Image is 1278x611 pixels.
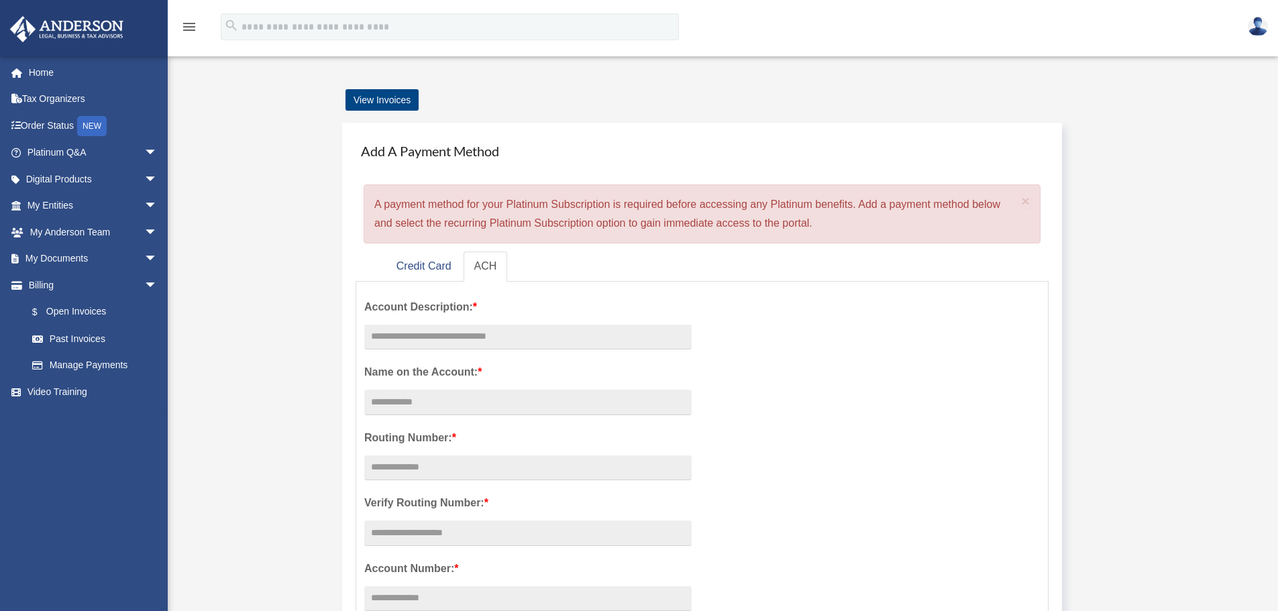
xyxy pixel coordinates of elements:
a: Platinum Q&Aarrow_drop_down [9,140,178,166]
span: arrow_drop_down [144,272,171,299]
a: Video Training [9,378,178,405]
a: ACH [464,252,508,282]
a: Manage Payments [19,352,171,379]
label: Verify Routing Number: [364,494,692,512]
a: My Entitiesarrow_drop_down [9,192,178,219]
a: Tax Organizers [9,86,178,113]
button: Close [1022,194,1030,208]
a: Home [9,59,178,86]
span: arrow_drop_down [144,192,171,220]
label: Name on the Account: [364,363,692,382]
span: $ [40,304,46,321]
a: menu [181,23,197,35]
img: User Pic [1248,17,1268,36]
label: Routing Number: [364,429,692,447]
label: Account Description: [364,298,692,317]
i: search [224,18,239,33]
a: Order StatusNEW [9,112,178,140]
span: × [1022,193,1030,209]
div: A payment method for your Platinum Subscription is required before accessing any Platinum benefit... [364,184,1041,243]
span: arrow_drop_down [144,140,171,167]
a: View Invoices [345,89,419,111]
label: Account Number: [364,559,692,578]
a: Past Invoices [19,325,178,352]
img: Anderson Advisors Platinum Portal [6,16,127,42]
a: Credit Card [386,252,462,282]
i: menu [181,19,197,35]
a: Billingarrow_drop_down [9,272,178,298]
h4: Add A Payment Method [356,136,1049,166]
span: arrow_drop_down [144,219,171,246]
div: NEW [77,116,107,136]
a: My Documentsarrow_drop_down [9,245,178,272]
a: My Anderson Teamarrow_drop_down [9,219,178,245]
span: arrow_drop_down [144,245,171,273]
span: arrow_drop_down [144,166,171,193]
a: Digital Productsarrow_drop_down [9,166,178,192]
a: $Open Invoices [19,298,178,326]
